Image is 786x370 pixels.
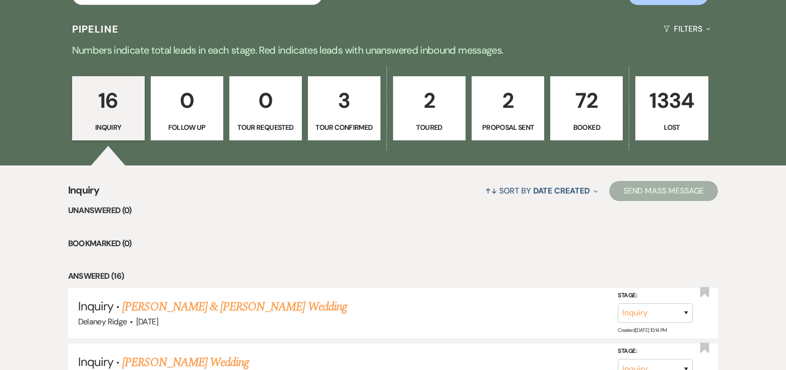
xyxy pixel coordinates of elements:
h3: Pipeline [72,22,119,36]
a: 1334Lost [635,76,708,140]
p: Proposal Sent [478,122,538,133]
button: Send Mass Message [609,181,718,201]
li: Bookmarked (0) [68,237,718,250]
label: Stage: [618,346,693,357]
label: Stage: [618,290,693,301]
p: 0 [157,84,217,117]
span: Created: [DATE] 10:14 PM [618,327,666,333]
p: 2 [478,84,538,117]
span: Inquiry [78,354,113,369]
p: 1334 [642,84,701,117]
span: Inquiry [78,298,113,314]
p: 2 [400,84,459,117]
a: 3Tour Confirmed [308,76,380,140]
p: 3 [314,84,374,117]
a: 2Toured [393,76,466,140]
p: 72 [557,84,616,117]
span: ↑↓ [485,186,497,196]
a: 72Booked [550,76,623,140]
p: Lost [642,122,701,133]
p: Tour Requested [236,122,295,133]
a: 0Tour Requested [229,76,302,140]
p: Toured [400,122,459,133]
p: Follow Up [157,122,217,133]
a: [PERSON_NAME] & [PERSON_NAME] Wedding [122,298,346,316]
p: Booked [557,122,616,133]
a: 0Follow Up [151,76,223,140]
li: Answered (16) [68,270,718,283]
p: 0 [236,84,295,117]
button: Filters [659,16,714,42]
span: [DATE] [136,316,158,327]
a: 2Proposal Sent [472,76,544,140]
button: Sort By Date Created [481,177,601,204]
span: Date Created [533,186,590,196]
p: Inquiry [79,122,138,133]
p: Tour Confirmed [314,122,374,133]
span: Inquiry [68,182,100,204]
p: Numbers indicate total leads in each stage. Red indicates leads with unanswered inbound messages. [33,42,753,58]
span: Delaney Ridge [78,316,127,327]
li: Unanswered (0) [68,204,718,217]
a: 16Inquiry [72,76,145,140]
p: 16 [79,84,138,117]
